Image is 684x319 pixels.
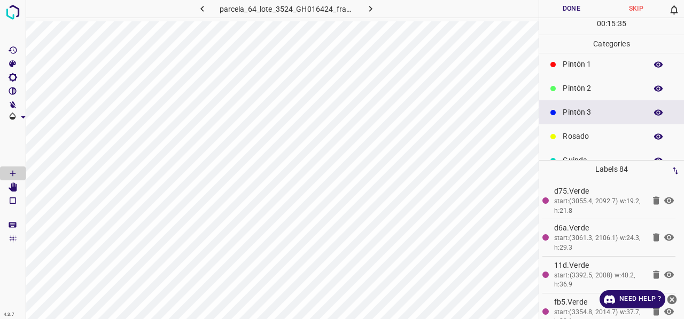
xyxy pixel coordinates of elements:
[539,52,684,76] div: Pintón 1
[563,155,641,166] p: Guinda
[554,222,644,234] p: d6a.Verde
[539,76,684,100] div: Pintón 2
[563,107,641,118] p: Pintón 3
[554,234,644,252] div: start:(3061.3, 2106.1) w:24.3, h:29.3
[563,59,641,70] p: Pintón 1
[554,197,644,216] div: start:(3055.4, 2092.7) w:19.2, h:21.8
[554,260,644,271] p: 11d.Verde
[554,186,644,197] p: d75.Verde
[554,297,644,308] p: fb5.Verde
[607,18,616,29] p: 15
[563,83,641,94] p: Pintón 2
[618,18,626,29] p: 35
[539,100,684,124] div: Pintón 3
[597,18,605,29] p: 00
[563,131,641,142] p: Rosado
[539,148,684,172] div: Guinda
[554,271,644,290] div: start:(3392.5, 2008) w:40.2, h:36.9
[597,18,626,35] div: : :
[539,35,684,53] p: Categories
[220,3,354,18] h6: parcela_64_lote_3524_GH016424_frame_00083_80280.jpg
[539,124,684,148] div: Rosado
[600,290,665,308] a: Need Help ?
[665,290,679,308] button: close-help
[1,310,17,319] div: 4.3.7
[542,161,681,178] p: Labels 84
[3,3,22,22] img: logo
